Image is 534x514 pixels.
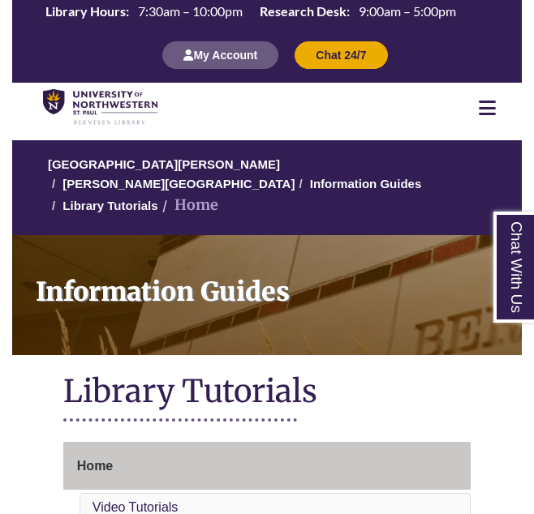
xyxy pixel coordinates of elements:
[62,177,295,191] a: [PERSON_NAME][GEOGRAPHIC_DATA]
[63,371,471,414] h1: Library Tutorials
[39,2,463,24] a: Hours Today
[43,89,157,126] img: UNWSP Library Logo
[295,48,387,62] a: Chat 24/7
[138,3,243,19] span: 7:30am – 10:00pm
[93,500,179,514] a: Video Tutorials
[48,157,280,171] a: [GEOGRAPHIC_DATA][PERSON_NAME]
[62,199,157,212] a: Library Tutorials
[295,41,387,69] button: Chat 24/7
[158,194,218,217] li: Home
[25,235,522,334] h1: Information Guides
[12,235,522,355] a: Information Guides
[310,177,422,191] a: Information Guides
[253,2,352,20] th: Research Desk:
[359,3,456,19] span: 9:00am – 5:00pm
[162,41,278,69] button: My Account
[39,2,463,23] table: Hours Today
[77,459,113,473] span: Home
[63,442,471,490] a: Home
[162,48,278,62] a: My Account
[39,2,131,20] th: Library Hours:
